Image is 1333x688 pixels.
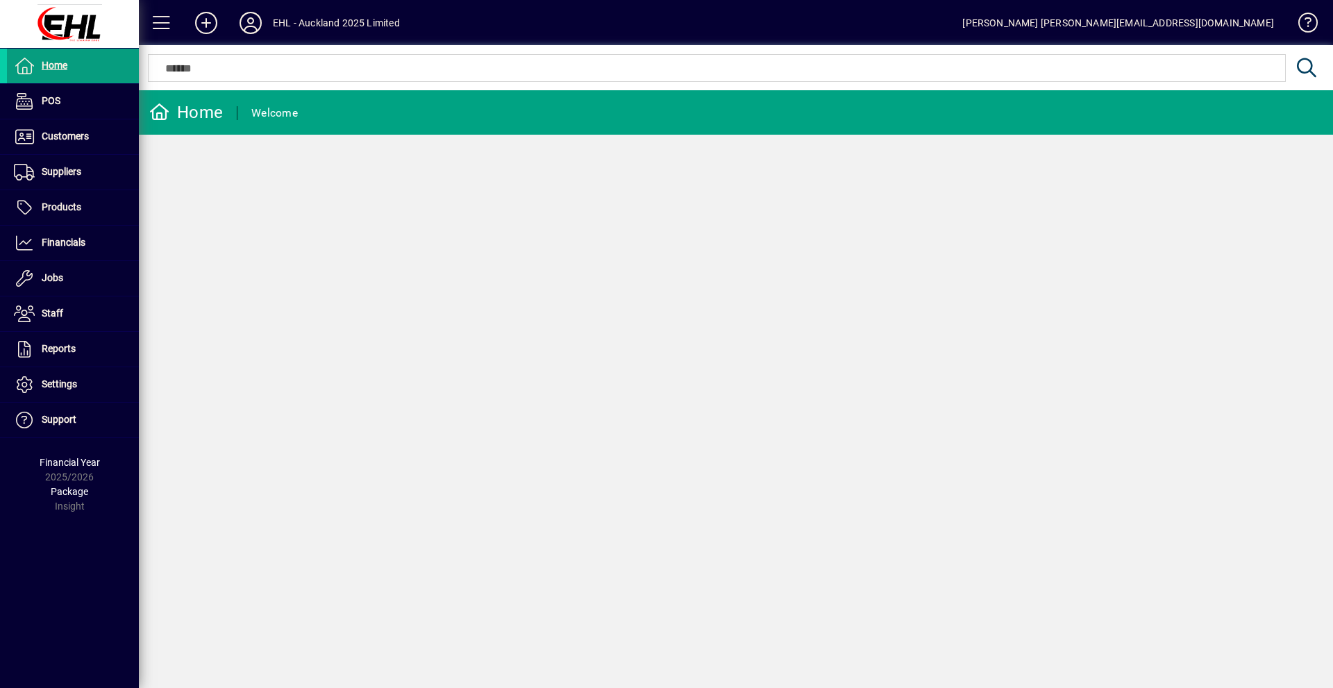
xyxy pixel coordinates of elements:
a: Support [7,403,139,437]
a: Staff [7,296,139,331]
span: Products [42,201,81,212]
span: POS [42,95,60,106]
div: EHL - Auckland 2025 Limited [273,12,400,34]
a: Settings [7,367,139,402]
a: Products [7,190,139,225]
span: Settings [42,378,77,389]
button: Profile [228,10,273,35]
button: Add [184,10,228,35]
span: Financial Year [40,457,100,468]
a: Customers [7,119,139,154]
a: POS [7,84,139,119]
span: Financials [42,237,85,248]
div: Home [149,101,223,124]
span: Staff [42,308,63,319]
span: Jobs [42,272,63,283]
span: Customers [42,131,89,142]
span: Support [42,414,76,425]
div: Welcome [251,102,298,124]
a: Jobs [7,261,139,296]
span: Reports [42,343,76,354]
a: Financials [7,226,139,260]
a: Knowledge Base [1288,3,1316,48]
a: Suppliers [7,155,139,190]
a: Reports [7,332,139,367]
span: Suppliers [42,166,81,177]
div: [PERSON_NAME] [PERSON_NAME][EMAIL_ADDRESS][DOMAIN_NAME] [962,12,1274,34]
span: Package [51,486,88,497]
span: Home [42,60,67,71]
